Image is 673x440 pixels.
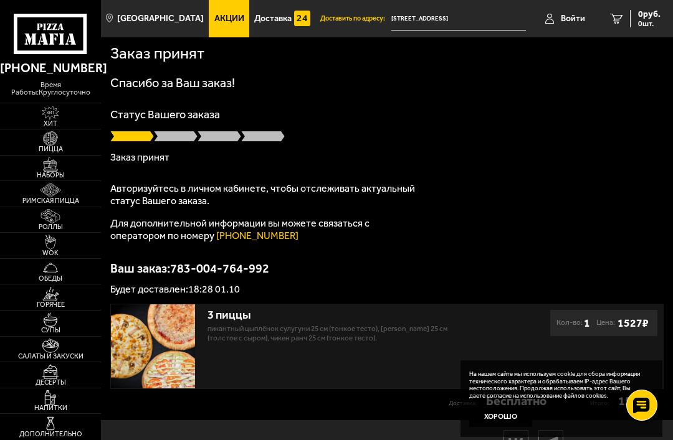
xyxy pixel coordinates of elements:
p: Статус Вашего заказа [110,109,664,120]
span: Войти [561,14,585,23]
p: Пикантный цыплёнок сулугуни 25 см (тонкое тесто), [PERSON_NAME] 25 см (толстое с сыром), Чикен Ра... [208,324,466,343]
h1: Заказ принят [110,45,204,61]
img: 15daf4d41897b9f0e9f617042186c801.svg [294,11,310,26]
span: 0 руб. [638,10,661,19]
p: Авторизуйтесь в личном кабинете, чтобы отслеживать актуальный статус Вашего заказа. [110,182,422,207]
span: Цена: [596,316,615,330]
div: Кол-во: [556,316,590,330]
p: Будет доставлен: 18:28 01.10 [110,284,664,294]
a: [PHONE_NUMBER] [216,230,298,241]
span: Доставить по адресу: [320,16,391,22]
b: 1527 ₽ [618,316,649,329]
span: 0 шт. [638,20,661,27]
b: 1 [584,316,590,330]
h1: Спасибо за Ваш заказ! [110,77,664,89]
p: Доставка: [449,396,486,410]
span: Доставка [254,14,292,23]
span: [GEOGRAPHIC_DATA] [117,14,204,23]
p: Заказ принят [110,152,664,162]
p: Ваш заказ: 783-004-764-992 [110,262,664,274]
button: Хорошо [469,406,532,427]
span: Акции [214,14,244,23]
input: Ваш адрес доставки [391,7,526,30]
p: Для дополнительной информации вы можете связаться с оператором по номеру [110,217,422,242]
span: Россия, Санкт-Петербург, Северный проспект, 8к1 [391,7,526,30]
p: На нашем сайте мы используем cookie для сбора информации технического характера и обрабатываем IP... [469,370,646,400]
div: 3 пиццы [208,308,466,322]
